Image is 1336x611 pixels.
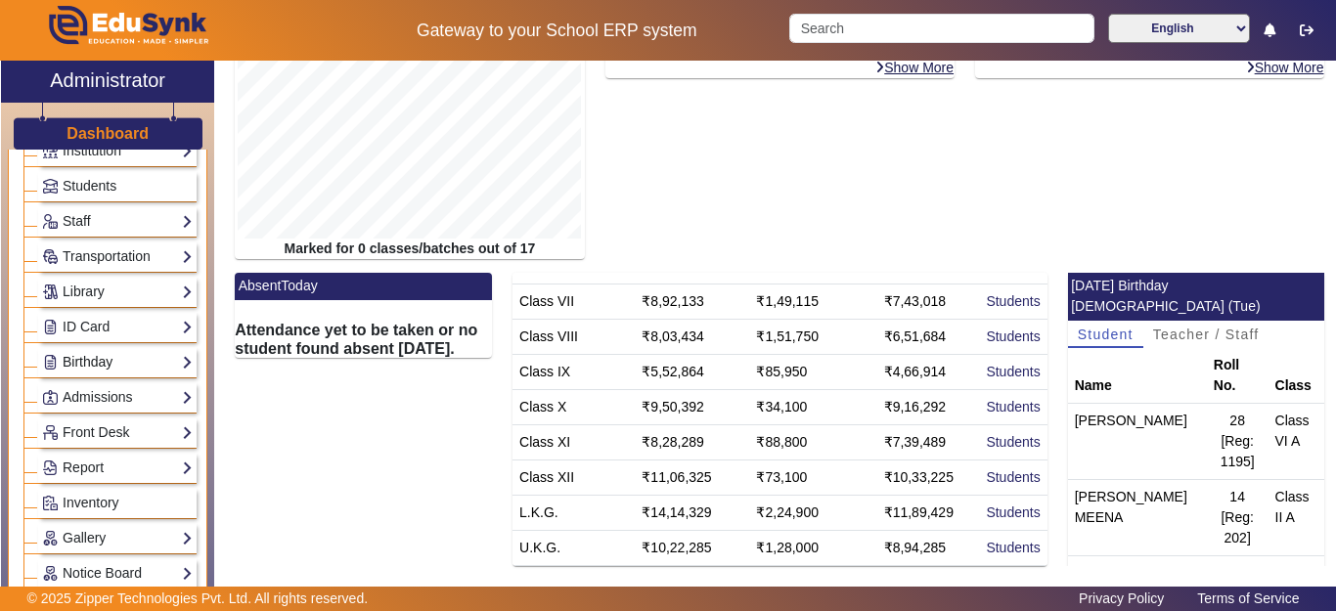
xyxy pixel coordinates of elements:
a: Show More [1245,59,1325,76]
td: [PERSON_NAME] [1068,403,1207,479]
td: Class VII [512,284,635,319]
td: ₹9,50,392 [635,389,749,424]
a: Students [986,504,1040,520]
td: Class IX [512,354,635,389]
td: ₹8,03,434 [635,319,749,354]
td: ₹7,43,018 [877,284,980,319]
td: ₹2,24,900 [749,495,876,530]
a: Inventory [42,492,193,514]
h6: Attendance yet to be taken or no student found absent [DATE]. [235,321,492,358]
span: Student [1078,327,1134,341]
td: Class XII [512,459,635,495]
h5: Gateway to your School ERP system [345,21,770,41]
a: Students [42,175,193,197]
a: Students [986,364,1040,379]
td: ₹14,14,329 [635,495,749,530]
td: ₹10,22,285 [635,530,749,565]
a: Administrator [1,61,214,103]
td: U.K.G. [512,530,635,565]
a: Students [986,258,1040,274]
a: Privacy Policy [1069,586,1174,611]
div: Marked for 0 classes/batches out of 17 [235,239,584,259]
td: Class XI [512,424,635,459]
td: ₹1,51,750 [749,319,876,354]
span: Students [63,178,116,194]
p: © 2025 Zipper Technologies Pvt. Ltd. All rights reserved. [27,589,369,609]
td: Class VIII [512,319,635,354]
input: Search [789,14,1093,43]
h3: Dashboard [67,124,149,143]
th: Name [1068,348,1207,404]
a: Students [986,328,1040,344]
td: Class VI A [1269,403,1325,479]
a: Students [986,293,1040,309]
mat-card-header: AbsentToday [235,273,492,300]
a: Students [986,469,1040,485]
td: ₹11,06,325 [635,459,749,495]
th: Roll No. [1207,348,1269,404]
a: Show More [874,59,955,76]
td: ₹11,89,429 [877,495,980,530]
th: Class [1269,348,1325,404]
td: Class X [512,389,635,424]
td: ₹85,950 [749,354,876,389]
td: ₹73,100 [749,459,876,495]
a: Students [986,540,1040,555]
td: ₹8,28,289 [635,424,749,459]
td: ₹6,51,684 [877,319,980,354]
td: ₹88,800 [749,424,876,459]
td: ₹4,66,914 [877,354,980,389]
td: ₹8,94,285 [877,530,980,565]
img: Students.png [43,179,58,194]
mat-card-header: [DATE] Birthday [DEMOGRAPHIC_DATA] (Tue) [1068,273,1325,321]
td: L.K.G. [512,495,635,530]
a: Dashboard [66,123,150,144]
span: Inventory [63,495,119,510]
a: Students [986,434,1040,450]
a: Students [986,399,1040,415]
img: Inventory.png [43,496,58,510]
td: Class II A [1269,479,1325,555]
td: 14 [Reg: 202] [1207,479,1269,555]
span: Teacher / Staff [1153,327,1260,341]
td: 28 [Reg: 1195] [1207,403,1269,479]
h2: Administrator [50,68,165,92]
td: ₹7,39,489 [877,424,980,459]
td: [PERSON_NAME] MEENA [1068,479,1207,555]
td: ₹5,52,864 [635,354,749,389]
td: ₹1,49,115 [749,284,876,319]
td: ₹9,16,292 [877,389,980,424]
td: ₹34,100 [749,389,876,424]
td: ₹8,92,133 [635,284,749,319]
td: ₹1,28,000 [749,530,876,565]
td: ₹10,33,225 [877,459,980,495]
a: Terms of Service [1187,586,1309,611]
